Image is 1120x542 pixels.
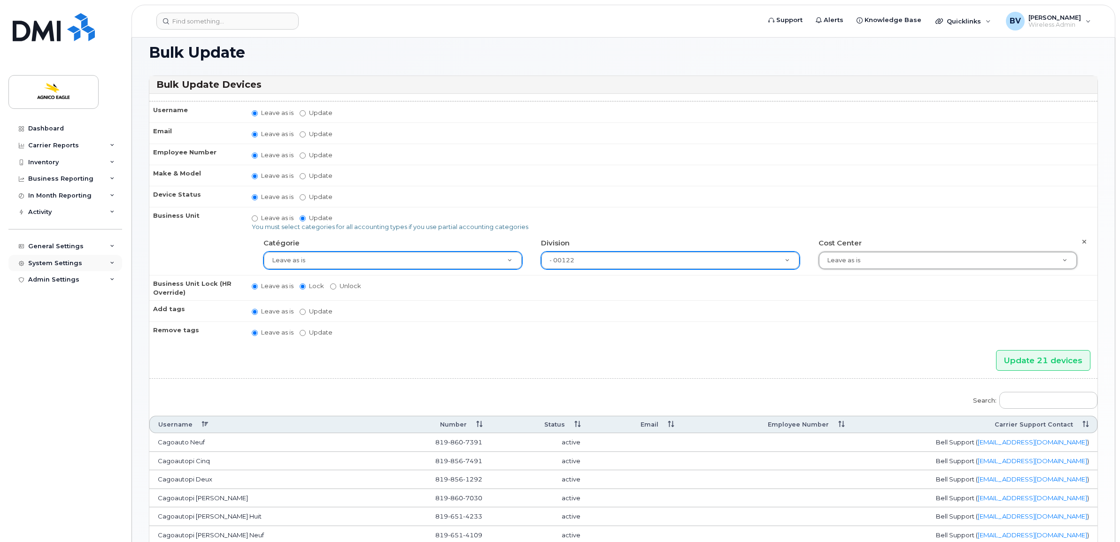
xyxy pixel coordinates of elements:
input: Leave as is [252,309,258,315]
th: Remove tags [149,321,243,343]
th: Email [149,122,243,144]
a: Leave as is [819,252,1077,269]
label: Update [300,307,332,316]
div: Bruno Villeneuve [999,12,1097,31]
a: Knowledge Base [850,11,928,30]
p: You must select categories for all accounting types if you use partial accounting categories [252,222,1089,231]
input: Update [300,194,306,200]
h4: Cost Center [819,239,1077,247]
span: Wireless Admin [1028,21,1081,29]
span: 7030 [463,494,482,502]
input: Leave as is [252,283,258,290]
a: Alerts [809,11,850,30]
a: - 00122 [541,252,799,269]
label: Leave as is [252,307,294,316]
span: - 00122 [549,257,574,264]
span: 819 [435,457,482,465]
span: 651 [448,531,463,539]
a: Support [762,11,809,30]
label: Leave as is [252,214,294,222]
td: active [491,470,589,489]
th: Business Unit Lock (HR Override) [149,275,243,300]
span: Quicklinks [947,17,981,25]
span: 819 [435,475,482,483]
a: [EMAIL_ADDRESS][DOMAIN_NAME] [978,438,1087,446]
td: Bell Support ( ) [853,470,1097,489]
a: [EMAIL_ADDRESS][DOMAIN_NAME] [978,512,1087,520]
span: 7391 [463,438,482,446]
input: Leave as is [252,153,258,159]
th: Email: activate to sort column ascending [589,416,683,433]
th: Add tags [149,300,243,321]
h4: Catégorie [263,239,522,247]
label: Update [300,130,332,138]
a: [EMAIL_ADDRESS][DOMAIN_NAME] [978,531,1087,539]
label: Update [300,151,332,160]
label: Leave as is [252,282,294,290]
input: Update [300,131,306,137]
td: Bell Support ( ) [853,507,1097,526]
td: active [491,507,589,526]
input: Update [300,110,306,116]
span: 860 [448,494,463,502]
label: Unlock [330,282,361,290]
h3: Bulk Update Devices [156,78,1090,91]
a: [EMAIL_ADDRESS][DOMAIN_NAME] [978,475,1087,483]
th: Status: activate to sort column ascending [491,416,589,433]
span: 856 [448,457,463,465]
td: Bell Support ( ) [853,452,1097,471]
span: 4109 [463,531,482,539]
a: [EMAIL_ADDRESS][DOMAIN_NAME] [978,494,1087,502]
td: Cagoautopi Deux [149,470,370,489]
label: Search: [967,386,1097,412]
td: Bell Support ( ) [853,489,1097,508]
span: 860 [448,438,463,446]
label: Update [300,192,332,201]
th: Make & Model [149,165,243,186]
th: Carrier Support Contact: activate to sort column ascending [853,416,1097,433]
span: 819 [435,494,482,502]
input: Leave as is [252,131,258,137]
label: Update [300,214,332,222]
span: 4233 [463,512,482,520]
span: 819 [435,512,482,520]
span: [PERSON_NAME] [1028,14,1081,21]
label: Update [300,171,332,180]
input: Leave as is [252,173,258,179]
div: Quicklinks [929,12,997,31]
input: Update [300,215,306,221]
td: active [491,433,589,452]
label: Lock [300,282,324,290]
label: Leave as is [252,171,294,180]
input: Find something... [156,13,299,30]
input: Update [300,309,306,315]
span: Support [776,15,803,25]
th: Employee Number [149,144,243,165]
input: Leave as is [252,330,258,336]
input: Leave as is [252,194,258,200]
span: 651 [448,512,463,520]
span: 819 [435,531,482,539]
span: 1292 [463,475,482,483]
label: Leave as is [252,151,294,160]
span: Leave as is [272,257,306,264]
span: Leave as is [827,257,861,264]
span: BV [1010,15,1021,27]
td: active [491,489,589,508]
th: Username: activate to sort column descending [149,416,370,433]
th: Employee Number: activate to sort column ascending [682,416,853,433]
h4: Division [541,239,800,247]
input: Update [300,153,306,159]
label: Update [300,108,332,117]
span: Knowledge Base [865,15,921,25]
label: Leave as is [252,108,294,117]
td: Bell Support ( ) [853,433,1097,452]
td: Cagoauto Neuf [149,433,370,452]
span: 819 [435,438,482,446]
input: Lock [300,283,306,290]
th: Username [149,101,243,122]
input: Update 21 devices [996,350,1090,371]
label: Update [300,328,332,337]
input: Search: [999,392,1097,409]
input: Unlock [330,283,336,290]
